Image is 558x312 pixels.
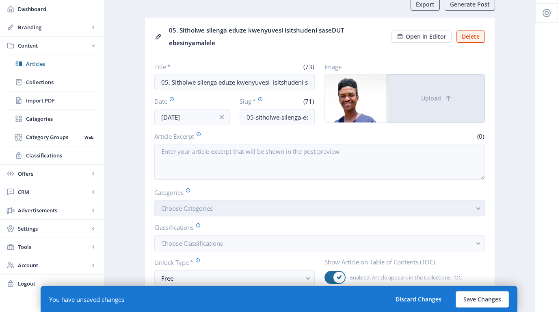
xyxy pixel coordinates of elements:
span: Category Groups [26,133,82,141]
input: this-is-how-a-slug-looks-like [240,109,315,125]
span: Advertisements [18,206,89,214]
span: Content [18,41,89,50]
label: Date [154,97,223,106]
a: Collections [8,73,96,91]
span: Settings [18,225,89,233]
span: Dashboard [18,5,97,13]
span: Classifications [26,151,96,159]
button: Upload [389,74,484,122]
span: Choose Classifications [161,239,223,247]
span: Open in Editor [406,33,446,40]
label: Show Article on Table of Contents (TOC) [324,258,478,266]
span: Account [18,261,89,269]
a: Category GroupsWeb [8,128,96,146]
span: Enabled: Article appears in the Collections TOC [346,273,462,282]
div: You have unsaved changes [49,295,124,303]
span: Articles [26,60,96,68]
button: Choose Categories [154,200,485,216]
span: Tools [18,243,89,251]
label: Categories [154,188,478,197]
span: CRM [18,188,89,196]
span: Offers [18,170,89,178]
span: Logout [18,279,97,288]
label: Classifications [154,223,478,232]
label: Title [154,63,231,71]
a: Classifications [8,146,96,164]
button: Free [154,270,315,286]
nb-badge: Web [82,133,96,141]
span: Choose Categories [161,204,213,212]
button: Save Changes [456,291,509,308]
button: Choose Classifications [154,235,485,251]
span: Export [416,1,435,8]
label: Image [324,63,478,71]
nb-icon: info [218,113,226,121]
span: (71) [302,97,315,105]
div: 05. Sitholwe silenga eduze kwenyuvesi isitshudeni saseDUT ebesinyamalele [169,24,387,49]
div: Free [161,273,301,283]
button: info [214,109,230,125]
label: Slug [240,97,274,106]
span: Upload [421,95,441,102]
span: (73) [302,63,315,71]
a: Articles [8,55,96,73]
button: Open in Editor [391,31,452,43]
a: Categories [8,110,96,128]
button: Discard Changes [388,291,449,308]
span: Import PDF [26,96,96,105]
span: Generate Post [450,1,490,8]
input: Type Article Title ... [154,74,315,90]
label: Article Excerpt [154,132,316,141]
span: Branding [18,23,89,31]
span: Categories [26,115,96,123]
span: (0) [476,132,485,140]
a: Import PDF [8,92,96,109]
input: Publishing Date [154,109,230,125]
span: Collections [26,78,96,86]
label: Unlock Type [154,258,308,267]
button: Delete [456,31,485,43]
